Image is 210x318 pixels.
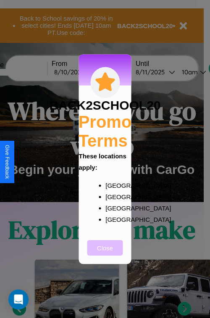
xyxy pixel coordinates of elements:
[8,289,29,310] div: Open Intercom Messenger
[4,145,10,179] div: Give Feedback
[105,179,121,191] p: [GEOGRAPHIC_DATA]
[79,112,132,150] h2: Promo Terms
[49,98,160,112] h3: BACK2SCHOOL20
[105,191,121,202] p: [GEOGRAPHIC_DATA]
[87,240,123,255] button: Close
[105,213,121,225] p: [GEOGRAPHIC_DATA]
[105,202,121,213] p: [GEOGRAPHIC_DATA]
[79,152,126,171] b: These locations apply:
